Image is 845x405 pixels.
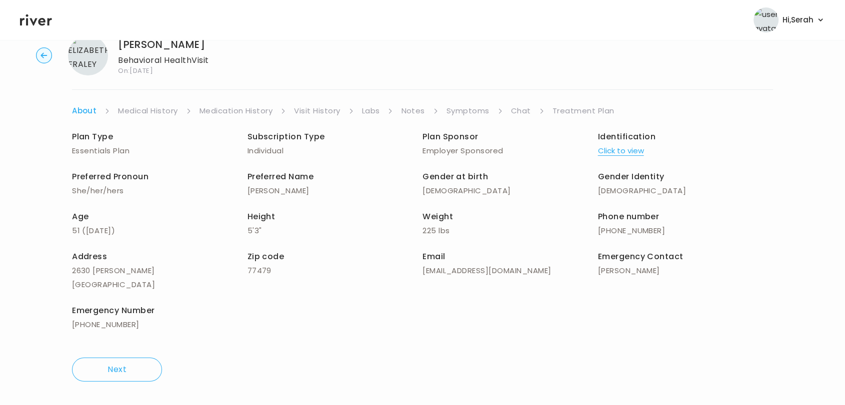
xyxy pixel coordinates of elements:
[72,251,107,262] span: Address
[422,131,478,142] span: Plan Sponsor
[598,171,664,182] span: Gender Identity
[247,264,423,278] p: 77479
[72,144,247,158] p: Essentials Plan
[511,104,531,118] a: Chat
[446,104,489,118] a: Symptoms
[598,131,656,142] span: Identification
[422,211,453,222] span: Weight
[118,67,209,74] span: On: [DATE]
[422,171,488,182] span: Gender at birth
[247,184,423,198] p: [PERSON_NAME]
[72,224,247,238] p: 51
[753,7,825,32] button: user avatarHi,Serah
[598,211,659,222] span: Phone number
[598,264,773,278] p: [PERSON_NAME]
[68,35,108,75] img: ELIZABETH FRALEY
[72,184,247,198] p: She/her/hers
[362,104,380,118] a: Labs
[72,278,247,292] p: [GEOGRAPHIC_DATA]
[72,305,155,316] span: Emergency Number
[82,225,115,236] span: ( [DATE] )
[199,104,273,118] a: Medication History
[422,264,598,278] p: [EMAIL_ADDRESS][DOMAIN_NAME]
[598,144,644,158] button: Click to view
[247,211,275,222] span: Height
[294,104,340,118] a: Visit History
[118,37,209,51] h1: [PERSON_NAME]
[552,104,614,118] a: Treatment Plan
[422,144,598,158] p: Employer Sponsored
[422,224,598,238] p: 225 lbs
[247,171,314,182] span: Preferred Name
[247,144,423,158] p: Individual
[72,211,88,222] span: Age
[72,131,113,142] span: Plan Type
[118,53,209,67] p: Behavioral Health Visit
[422,184,598,198] p: [DEMOGRAPHIC_DATA]
[247,251,284,262] span: Zip code
[118,104,177,118] a: Medical History
[598,184,773,198] p: [DEMOGRAPHIC_DATA]
[247,224,423,238] p: 5'3"
[598,251,683,262] span: Emergency Contact
[72,264,247,278] p: 2630 [PERSON_NAME]
[401,104,424,118] a: Notes
[72,358,162,382] button: Next
[72,104,96,118] a: About
[72,318,247,332] p: [PHONE_NUMBER]
[598,224,773,238] p: [PHONE_NUMBER]
[247,131,325,142] span: Subscription Type
[72,171,148,182] span: Preferred Pronoun
[753,7,778,32] img: user avatar
[422,251,445,262] span: Email
[782,13,813,27] span: Hi, Serah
